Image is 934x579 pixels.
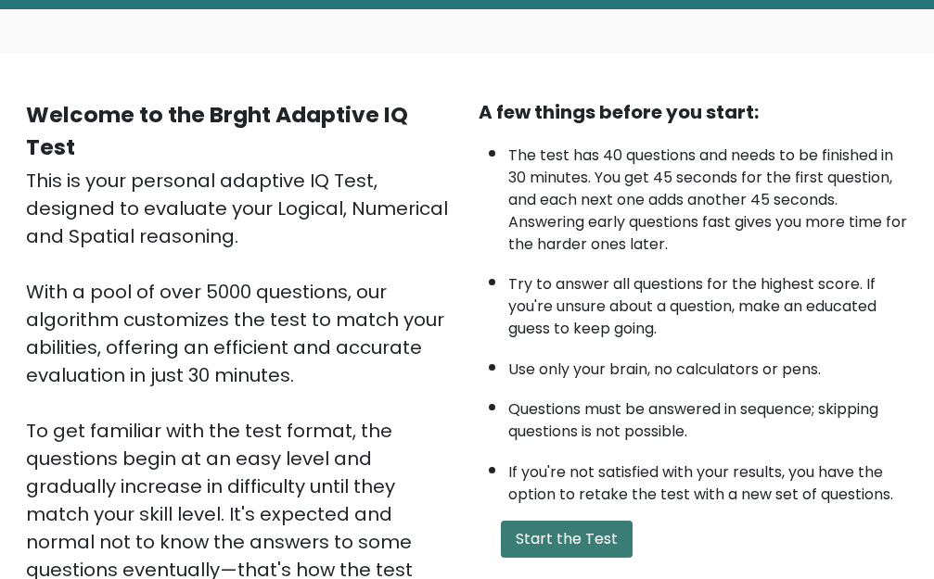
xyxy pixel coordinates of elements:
li: The test has 40 questions and needs to be finished in 30 minutes. You get 45 seconds for the firs... [508,135,909,256]
li: If you're not satisfied with your results, you have the option to retake the test with a new set ... [508,452,909,506]
li: Questions must be answered in sequence; skipping questions is not possible. [508,389,909,443]
button: Start the Test [501,521,633,558]
li: Use only your brain, no calculators or pens. [508,349,909,381]
div: A few things before you start: [479,98,909,126]
li: Try to answer all questions for the highest score. If you're unsure about a question, make an edu... [508,264,909,340]
b: Welcome to the Brght Adaptive IQ Test [26,99,408,162]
